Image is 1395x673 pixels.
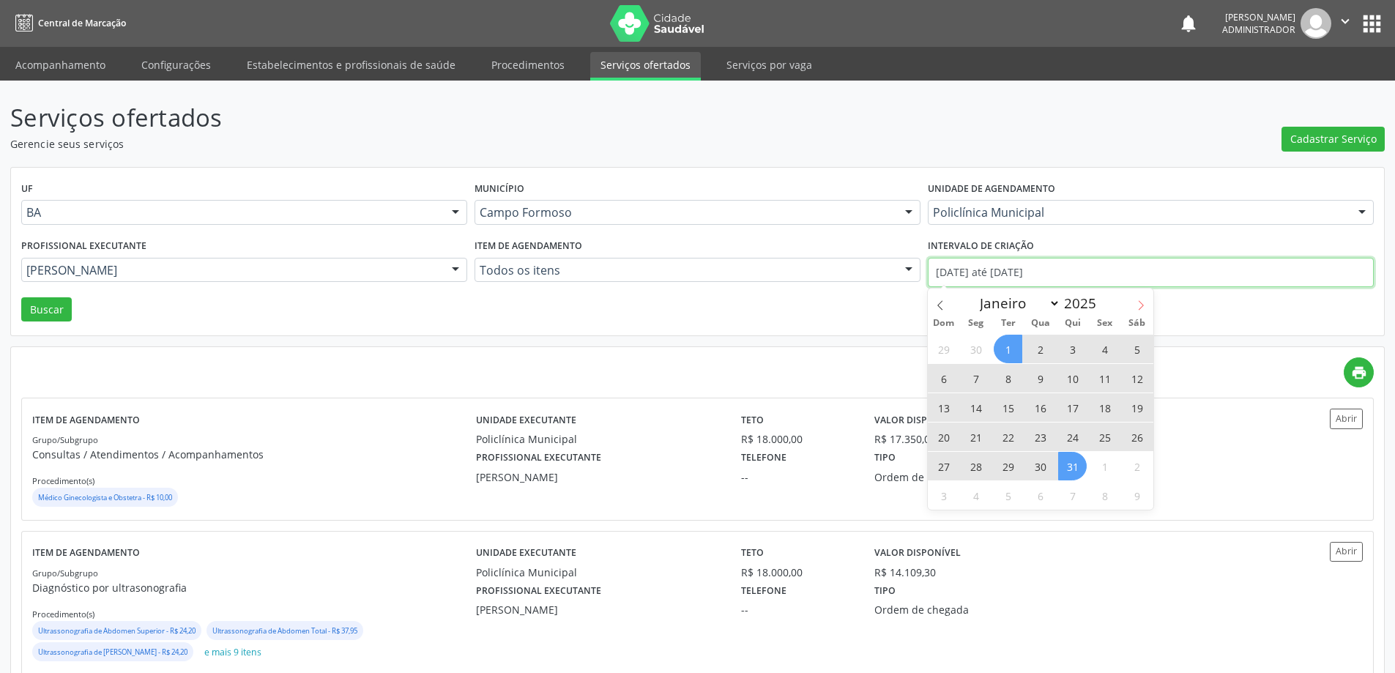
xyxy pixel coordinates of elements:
span: Cadastrar Serviço [1290,131,1377,146]
span: Todos os itens [480,263,890,278]
div: [PERSON_NAME] [476,469,721,485]
span: Julho 27, 2025 [929,452,958,480]
span: Julho 26, 2025 [1123,423,1151,451]
span: Julho 10, 2025 [1058,364,1087,393]
span: Qui [1057,319,1089,328]
span: Julho 11, 2025 [1090,364,1119,393]
button: apps [1359,11,1385,37]
span: Dom [928,319,960,328]
span: Julho 13, 2025 [929,393,958,422]
label: Valor disponível [874,542,961,565]
small: Grupo/Subgrupo [32,568,98,579]
span: Julho 17, 2025 [1058,393,1087,422]
button:  [1331,8,1359,39]
div: R$ 18.000,00 [741,431,853,447]
span: Administrador [1222,23,1295,36]
img: img [1301,8,1331,39]
p: Gerencie seus serviços [10,136,972,152]
div: Ordem de chegada [874,602,1053,617]
i:  [1337,13,1353,29]
span: Agosto 2, 2025 [1123,452,1151,480]
span: Julho 20, 2025 [929,423,958,451]
label: Telefone [741,447,786,469]
label: Unidade executante [476,409,576,431]
div: [PERSON_NAME] [1222,11,1295,23]
span: Julho 25, 2025 [1090,423,1119,451]
span: Agosto 3, 2025 [929,481,958,510]
label: Tipo [874,580,896,603]
span: Julho 12, 2025 [1123,364,1151,393]
span: Julho 5, 2025 [1123,335,1151,363]
div: Ordem de chegada [874,469,1053,485]
span: Policlínica Municipal [933,205,1344,220]
small: Grupo/Subgrupo [32,434,98,445]
span: Julho 15, 2025 [994,393,1022,422]
div: -- [741,602,853,617]
span: Julho 16, 2025 [1026,393,1054,422]
i: print [1351,365,1367,381]
span: Qua [1024,319,1057,328]
span: Julho 7, 2025 [961,364,990,393]
label: Teto [741,542,764,565]
small: Procedimento(s) [32,609,94,620]
span: Agosto 9, 2025 [1123,481,1151,510]
span: Julho 28, 2025 [961,452,990,480]
span: Julho 4, 2025 [1090,335,1119,363]
input: Year [1060,294,1109,313]
span: Julho 1, 2025 [994,335,1022,363]
div: R$ 18.000,00 [741,565,853,580]
span: Junho 30, 2025 [961,335,990,363]
span: Julho 14, 2025 [961,393,990,422]
a: Acompanhamento [5,52,116,78]
button: Cadastrar Serviço [1281,127,1385,152]
a: Serviços por vaga [716,52,822,78]
span: Agosto 1, 2025 [1090,452,1119,480]
div: Policlínica Municipal [476,431,721,447]
span: [PERSON_NAME] [26,263,437,278]
button: Abrir [1330,409,1363,428]
button: e mais 9 itens [198,642,267,662]
span: Julho 23, 2025 [1026,423,1054,451]
label: Intervalo de criação [928,235,1034,258]
span: Julho 21, 2025 [961,423,990,451]
label: Unidade executante [476,542,576,565]
select: Month [972,293,1060,313]
small: Ultrassonografia de Abdomen Total - R$ 37,95 [212,626,357,636]
label: Item de agendamento [32,542,140,565]
span: Julho 30, 2025 [1026,452,1054,480]
p: Diagnóstico por ultrasonografia [32,580,476,595]
button: Buscar [21,297,72,322]
label: Profissional executante [476,447,601,469]
label: Valor disponível [874,409,961,431]
label: Profissional executante [476,580,601,603]
span: Julho 2, 2025 [1026,335,1054,363]
span: BA [26,205,437,220]
span: Sex [1089,319,1121,328]
label: Tipo [874,447,896,469]
small: Médico Ginecologista e Obstetra - R$ 10,00 [38,493,172,502]
label: Município [475,178,524,201]
label: Item de agendamento [32,409,140,431]
a: Estabelecimentos e profissionais de saúde [237,52,466,78]
div: Policlínica Municipal [476,565,721,580]
small: Ultrassonografia de Abdomen Superior - R$ 24,20 [38,626,196,636]
small: Procedimento(s) [32,475,94,486]
a: Serviços ofertados [590,52,701,81]
label: UF [21,178,33,201]
button: Abrir [1330,542,1363,562]
label: Item de agendamento [475,235,582,258]
span: Julho 9, 2025 [1026,364,1054,393]
span: Julho 6, 2025 [929,364,958,393]
span: Central de Marcação [38,17,126,29]
span: Agosto 6, 2025 [1026,481,1054,510]
span: Julho 19, 2025 [1123,393,1151,422]
span: Julho 3, 2025 [1058,335,1087,363]
button: notifications [1178,13,1199,34]
a: Central de Marcação [10,11,126,35]
span: Julho 29, 2025 [994,452,1022,480]
p: Serviços ofertados [10,100,972,136]
label: Telefone [741,580,786,603]
span: Julho 18, 2025 [1090,393,1119,422]
a: print [1344,357,1374,387]
span: Sáb [1121,319,1153,328]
